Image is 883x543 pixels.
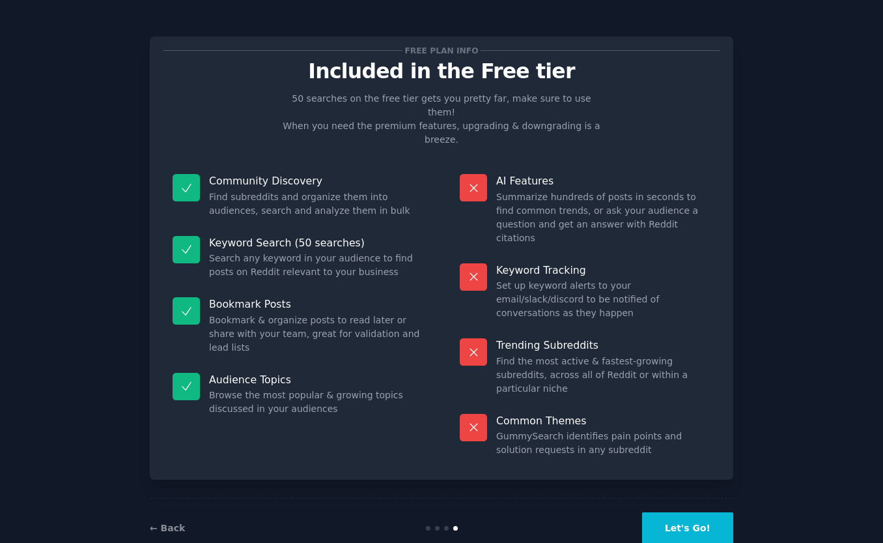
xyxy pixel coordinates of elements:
span: Free plan info [402,44,481,57]
p: 50 searches on the free tier gets you pretty far, make sure to use them! When you need the premiu... [277,92,606,147]
dd: Search any keyword in your audience to find posts on Reddit relevant to your business [209,252,423,279]
p: Bookmark Posts [209,297,423,311]
a: ← Back [150,523,185,533]
p: Keyword Tracking [496,263,710,277]
dd: Find subreddits and organize them into audiences, search and analyze them in bulk [209,190,423,218]
dd: Bookmark & organize posts to read later or share with your team, great for validation and lead lists [209,314,423,355]
dd: GummySearch identifies pain points and solution requests in any subreddit [496,430,710,457]
dd: Summarize hundreds of posts in seconds to find common trends, or ask your audience a question and... [496,190,710,245]
p: Keyword Search (50 searches) [209,236,423,250]
p: Audience Topics [209,373,423,387]
p: Community Discovery [209,174,423,188]
p: AI Features [496,174,710,188]
p: Trending Subreddits [496,338,710,352]
dd: Browse the most popular & growing topics discussed in your audiences [209,389,423,416]
dd: Set up keyword alerts to your email/slack/discord to be notified of conversations as they happen [496,279,710,320]
p: Common Themes [496,414,710,428]
p: Included in the Free tier [163,60,720,83]
dd: Find the most active & fastest-growing subreddits, across all of Reddit or within a particular niche [496,355,710,396]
